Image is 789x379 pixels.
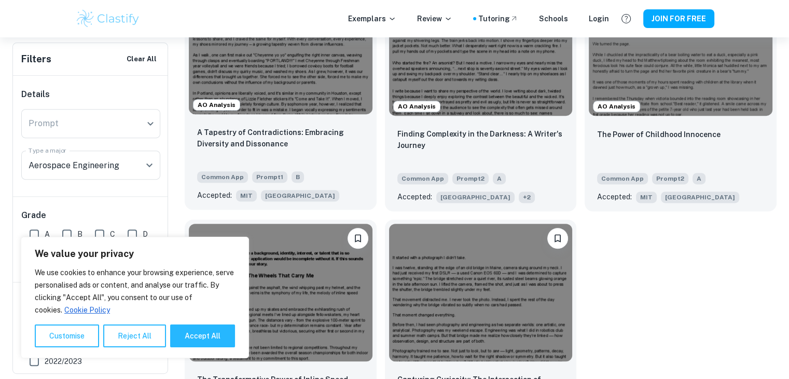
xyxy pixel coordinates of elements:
span: A [493,173,506,184]
button: Clear All [124,51,159,67]
button: Customise [35,324,99,347]
span: Prompt 1 [252,171,287,183]
span: MIT [636,192,657,203]
span: Common App [197,171,248,183]
h6: Filters [21,52,51,66]
span: AO Analysis [193,100,240,110]
span: A [693,173,705,184]
img: Clastify logo [75,8,141,29]
p: Exemplars [348,13,396,24]
p: The Power of Childhood Innocence [597,129,721,140]
button: Please log in to bookmark exemplars [547,228,568,249]
span: [GEOGRAPHIC_DATA] [261,190,339,201]
span: Common App [597,173,648,184]
span: [GEOGRAPHIC_DATA] [661,192,739,203]
span: + 2 [519,192,535,203]
h6: Grade [21,209,160,222]
span: B [292,171,304,183]
p: A Tapestry of Contradictions: Embracing Diversity and Dissonance [197,127,364,150]
span: C [110,228,115,240]
a: Cookie Policy [64,305,110,315]
span: [GEOGRAPHIC_DATA] [436,192,515,203]
img: undefined Common App example thumbnail: The Transformative Power of Inline Speed [189,224,372,361]
span: D [143,228,148,240]
button: Accept All [170,324,235,347]
span: AO Analysis [593,102,640,111]
h6: Details [21,88,160,101]
p: Review [417,13,452,24]
a: Login [589,13,609,24]
p: Accepted: [597,191,632,202]
button: Reject All [103,324,166,347]
button: Open [142,158,157,172]
p: Finding Complexity in the Darkness: A Writer's Journey [397,128,564,151]
button: Help and Feedback [617,10,635,28]
span: 2022/2023 [45,356,82,367]
span: MIT [236,190,257,201]
a: Tutoring [478,13,518,24]
label: Type a major [29,146,67,155]
p: We value your privacy [35,248,235,260]
p: We use cookies to enhance your browsing experience, serve personalised ads or content, and analys... [35,266,235,316]
div: We value your privacy [21,237,249,358]
a: Schools [539,13,568,24]
span: A [45,228,50,240]
p: Accepted: [197,189,232,201]
button: JOIN FOR FREE [643,9,714,28]
span: Prompt 2 [452,173,489,184]
p: Accepted: [397,191,432,202]
span: Common App [397,173,448,184]
span: Prompt 2 [652,173,688,184]
img: undefined Common App example thumbnail: Capturing Curiosity: The Intersection of [389,224,573,361]
span: AO Analysis [394,102,440,111]
span: B [77,228,82,240]
button: Please log in to bookmark exemplars [348,228,368,249]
